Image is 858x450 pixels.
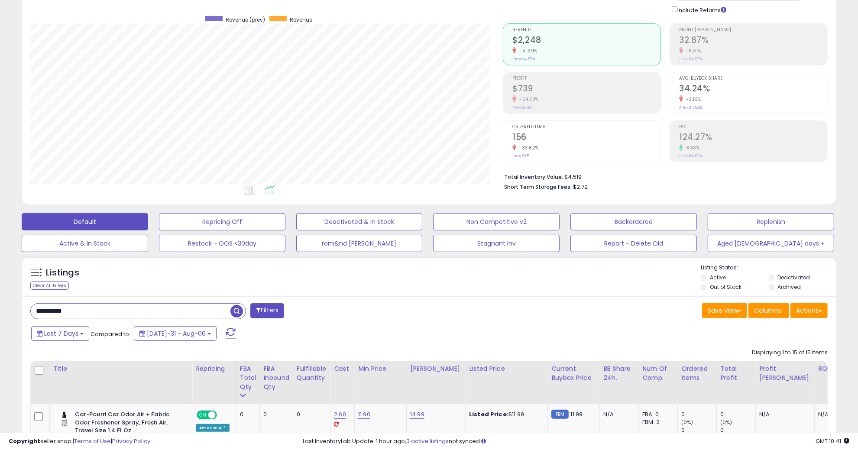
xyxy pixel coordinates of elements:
div: Last InventoryLab Update: 1 hour ago, not synced. [303,437,849,446]
button: Replenish [708,213,834,230]
div: FBA: 0 [642,411,671,418]
button: [DATE]-31 - Aug-06 [134,326,217,341]
div: Total Profit [720,364,752,382]
div: N/A [759,411,808,418]
button: Filters [250,303,284,318]
button: Stagnant Inv [433,235,560,252]
strong: Copyright [9,437,40,445]
small: Prev: $1,617 [512,105,532,110]
label: Deactivated [777,274,810,281]
small: -33.62% [516,145,539,151]
small: Prev: 34.97% [679,56,703,62]
small: 8.38% [683,145,700,151]
label: Active [710,274,726,281]
small: Prev: $4,624 [512,56,535,62]
a: Terms of Use [74,437,111,445]
span: ON [198,411,208,419]
h2: 34.24% [679,84,827,95]
small: (0%) [681,419,693,426]
h2: $739 [512,84,660,95]
div: Ordered Items [681,364,713,382]
span: Avg. Buybox Share [679,76,827,81]
span: Ordered Items [512,125,660,129]
a: Privacy Policy [112,437,150,445]
h5: Listings [46,267,79,279]
button: Backordered [570,213,697,230]
div: 0 [263,411,286,418]
div: FBM: 2 [642,418,671,426]
a: 3 active listings [406,437,449,445]
button: Deactivated & In Stock [296,213,423,230]
div: $11.99 [469,411,541,418]
small: -51.39% [516,48,537,54]
button: Actions [790,303,828,318]
span: [DATE]-31 - Aug-06 [147,329,206,338]
button: Non Competitive v2 [433,213,560,230]
small: -6.01% [683,48,701,54]
small: Prev: 235 [512,153,529,159]
h2: 32.87% [679,35,827,47]
div: Num of Comp. [642,364,674,382]
div: Amazon AI * [196,424,230,432]
div: Profit [PERSON_NAME] [759,364,811,382]
small: (0%) [720,419,732,426]
div: 0 [297,411,324,418]
label: Archived [777,283,801,291]
a: 14.99 [410,410,424,419]
div: seller snap | | [9,437,150,446]
span: Revenue [290,16,312,23]
div: Clear All Filters [30,282,69,290]
div: Displaying 1 to 15 of 15 items [752,349,828,357]
span: Columns [754,306,781,315]
small: -2.12% [683,96,701,103]
button: Repricing Off [159,213,285,230]
div: ROI [818,364,850,373]
span: Last 7 Days [44,329,78,338]
span: Revenue (prev) [226,16,265,23]
span: Compared to: [91,330,130,338]
div: 0 [240,411,253,418]
small: Prev: 34.98% [679,105,703,110]
div: FBA inbound Qty [263,364,289,392]
b: Car-Pourri Car Odor Air + Fabric Odor Freshener Spray, Fresh Air, Travel Size 1.4 Fl Oz [75,411,180,437]
div: N/A [818,411,847,418]
div: FBA Total Qty [240,364,256,392]
div: Listed Price [469,364,544,373]
b: Listed Price: [469,410,508,418]
label: Out of Stock [710,283,741,291]
button: Report - Delete Old [570,235,697,252]
div: Min Price [358,364,403,373]
a: 2.60 [334,410,346,419]
div: N/A [603,411,632,418]
div: Fulfillable Quantity [297,364,327,382]
div: Current Buybox Price [551,364,596,382]
h2: $2,248 [512,35,660,47]
button: rom&nd [PERSON_NAME] [296,235,423,252]
span: Revenue [512,28,660,32]
small: FBM [551,410,568,419]
small: -54.30% [516,96,539,103]
b: Total Inventory Value: [504,173,563,181]
div: 0 [681,411,716,418]
div: Include Returns [665,5,737,15]
img: 41Kjmkg3zML._SL40_.jpg [55,411,73,428]
button: Active & In Stock [22,235,148,252]
div: [PERSON_NAME] [410,364,462,373]
button: Save View [702,303,747,318]
span: 2025-08-14 10:41 GMT [816,437,849,445]
div: Cost [334,364,351,373]
div: Title [53,364,188,373]
button: Default [22,213,148,230]
span: OFF [216,411,230,419]
span: Profit [PERSON_NAME] [679,28,827,32]
li: $4,519 [504,171,821,181]
span: $2.72 [573,183,588,191]
span: ROI [679,125,827,129]
h2: 156 [512,132,660,144]
h2: 124.27% [679,132,827,144]
div: Repricing [196,364,233,373]
button: Columns [748,303,789,318]
div: 0 [720,411,755,418]
small: Prev: 114.66% [679,153,703,159]
div: BB Share 24h. [603,364,635,382]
